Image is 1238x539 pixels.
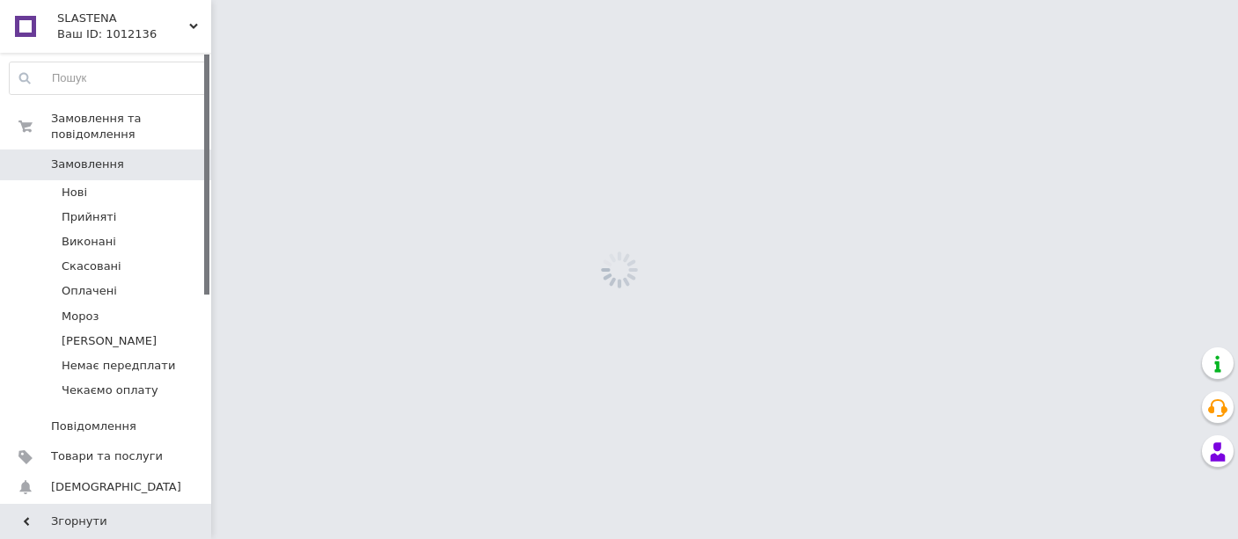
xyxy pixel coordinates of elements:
[10,62,207,94] input: Пошук
[57,11,189,26] span: SLASTENA
[62,283,117,299] span: Оплачені
[62,259,121,274] span: Скасовані
[62,209,116,225] span: Прийняті
[51,157,124,172] span: Замовлення
[51,111,211,142] span: Замовлення та повідомлення
[57,26,211,42] div: Ваш ID: 1012136
[62,333,157,349] span: [PERSON_NAME]
[51,419,136,434] span: Повідомлення
[51,448,163,464] span: Товари та послуги
[62,185,87,200] span: Нові
[62,382,158,398] span: Чекаємо оплату
[62,309,99,324] span: Мороз
[51,479,181,495] span: [DEMOGRAPHIC_DATA]
[62,358,175,374] span: Немає передплати
[62,234,116,250] span: Виконані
